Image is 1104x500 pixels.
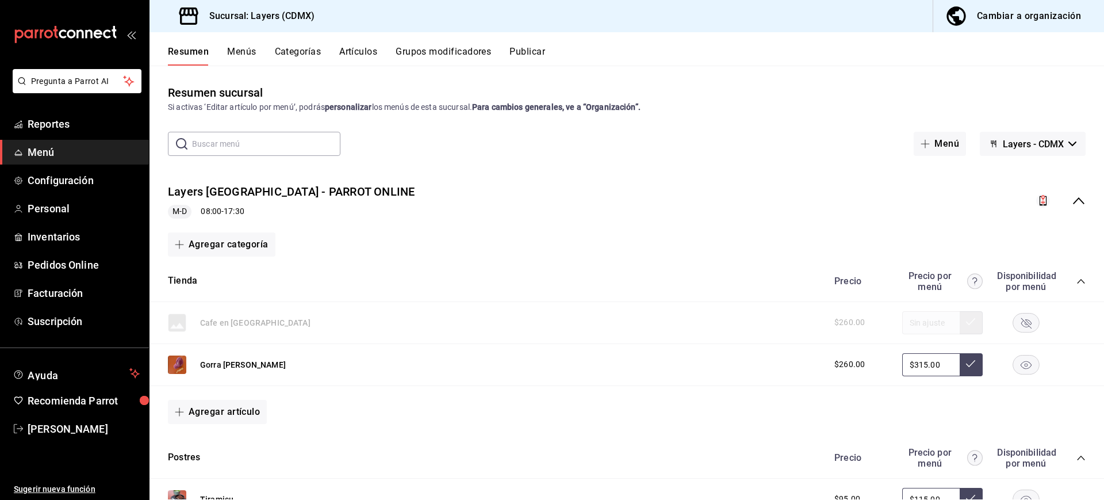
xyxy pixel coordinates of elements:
[977,8,1081,24] div: Cambiar a organización
[1076,453,1086,463] button: collapse-category-row
[200,359,286,371] button: Gorra [PERSON_NAME]
[168,451,200,464] button: Postres
[823,452,896,463] div: Precio
[31,75,124,87] span: Pregunta a Parrot AI
[168,101,1086,113] div: Si activas ‘Editar artículo por menú’, podrás los menús de esta sucursal.
[168,232,275,257] button: Agregar categoría
[168,356,186,374] img: Preview
[902,353,960,376] input: Sin ajuste
[28,367,125,380] span: Ayuda
[168,400,267,424] button: Agregar artículo
[168,46,1104,66] div: navigation tabs
[997,447,1055,469] div: Disponibilidad por menú
[28,144,140,160] span: Menú
[14,483,140,495] span: Sugerir nueva función
[168,205,191,217] span: M-D
[834,358,865,371] span: $260.00
[325,102,372,112] strong: personalizar
[200,9,315,23] h3: Sucursal: Layers (CDMX)
[28,201,140,216] span: Personal
[168,274,197,288] button: Tienda
[168,184,415,200] button: Layers [GEOGRAPHIC_DATA] - PARROT ONLINE
[28,173,140,188] span: Configuración
[275,46,321,66] button: Categorías
[168,205,415,219] div: 08:00 - 17:30
[192,132,340,155] input: Buscar menú
[28,421,140,437] span: [PERSON_NAME]
[168,84,263,101] div: Resumen sucursal
[339,46,377,66] button: Artículos
[28,285,140,301] span: Facturación
[28,257,140,273] span: Pedidos Online
[28,229,140,245] span: Inventarios
[980,132,1086,156] button: Layers - CDMX
[902,447,983,469] div: Precio por menú
[227,46,256,66] button: Menús
[28,314,140,329] span: Suscripción
[8,83,141,96] a: Pregunta a Parrot AI
[472,102,641,112] strong: Para cambios generales, ve a “Organización”.
[997,270,1055,292] div: Disponibilidad por menú
[914,132,966,156] button: Menú
[168,46,209,66] button: Resumen
[902,270,983,292] div: Precio por menú
[28,393,140,409] span: Recomienda Parrot
[1003,139,1064,150] span: Layers - CDMX
[509,46,545,66] button: Publicar
[126,30,136,39] button: open_drawer_menu
[823,276,896,287] div: Precio
[13,69,141,93] button: Pregunta a Parrot AI
[28,116,140,132] span: Reportes
[149,174,1104,228] div: collapse-menu-row
[396,46,491,66] button: Grupos modificadores
[1076,277,1086,286] button: collapse-category-row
